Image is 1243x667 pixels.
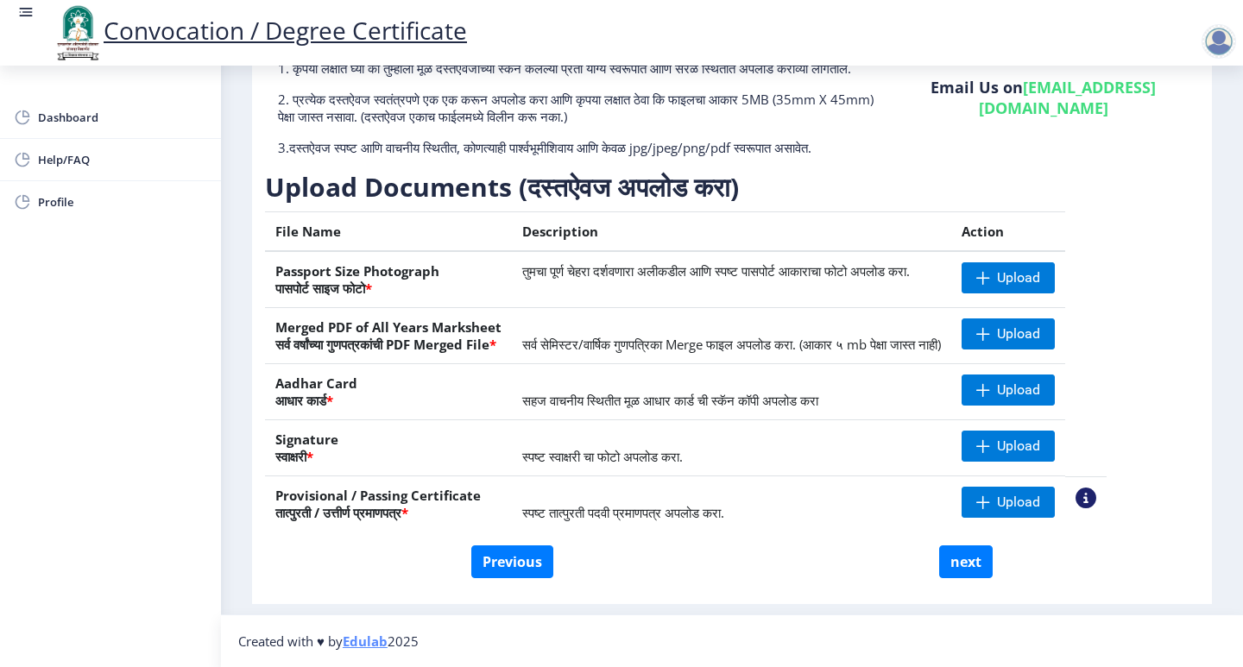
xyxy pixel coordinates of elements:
[343,632,388,650] a: Edulab
[38,107,207,128] span: Dashboard
[265,212,512,252] th: File Name
[265,364,512,420] th: Aadhar Card आधार कार्ड
[265,420,512,476] th: Signature स्वाक्षरी
[265,170,1107,205] h3: Upload Documents (दस्तऐवज अपलोड करा)
[997,325,1040,343] span: Upload
[522,504,724,521] span: स्पष्ट तात्पुरती पदवी प्रमाणपत्र अपलोड करा.
[900,77,1186,118] h6: Email Us on
[52,14,467,47] a: Convocation / Degree Certificate
[265,308,512,364] th: Merged PDF of All Years Marksheet सर्व वर्षांच्या गुणपत्रकांची PDF Merged File
[265,476,512,532] th: Provisional / Passing Certificate तात्पुरती / उत्तीर्ण प्रमाणपत्र
[522,448,683,465] span: स्पष्ट स्वाक्षरी चा फोटो अपलोड करा.
[951,212,1065,252] th: Action
[471,545,553,578] button: Previous
[997,381,1040,399] span: Upload
[52,3,104,62] img: logo
[522,392,818,409] span: सहज वाचनीय स्थितीत मूळ आधार कार्ड ची स्कॅन कॉपी अपलोड करा
[512,212,951,252] th: Description
[278,60,874,77] p: 1. कृपया लक्षात घ्या की तुम्हाला मूळ दस्तऐवजांच्या स्कॅन केलेल्या प्रती योग्य स्वरूपात आणि सरळ स्...
[997,437,1040,455] span: Upload
[939,545,993,578] button: next
[278,139,874,156] p: 3.दस्तऐवज स्पष्ट आणि वाचनीय स्थितीत, कोणत्याही पार्श्वभूमीशिवाय आणि केवळ jpg/jpeg/png/pdf स्वरूपा...
[278,91,874,125] p: 2. प्रत्येक दस्तऐवज स्वतंत्रपणे एक एक करून अपलोड करा आणि कृपया लक्षात ठेवा कि फाइलचा आकार 5MB (35...
[522,336,941,353] span: सर्व सेमिस्टर/वार्षिक गुणपत्रिका Merge फाइल अपलोड करा. (आकार ५ mb पेक्षा जास्त नाही)
[512,251,951,308] td: तुमचा पूर्ण चेहरा दर्शवणारा अलीकडील आणि स्पष्ट पासपोर्ट आकाराचा फोटो अपलोड करा.
[997,269,1040,286] span: Upload
[38,192,207,212] span: Profile
[997,494,1040,511] span: Upload
[238,632,419,650] span: Created with ♥ by 2025
[38,149,207,170] span: Help/FAQ
[1076,488,1096,508] nb-action: View Sample PDC
[265,251,512,308] th: Passport Size Photograph पासपोर्ट साइज फोटो
[979,77,1157,118] a: [EMAIL_ADDRESS][DOMAIN_NAME]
